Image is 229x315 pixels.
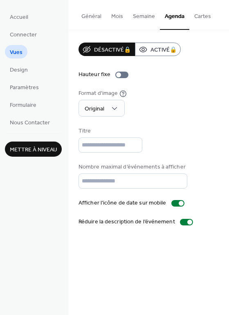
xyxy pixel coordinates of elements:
span: Original [85,103,104,115]
span: Vues [10,48,22,57]
div: Format d'image [79,89,118,98]
div: Afficher l’icône de date sur mobile [79,199,166,207]
div: Titre [79,127,141,135]
span: Mettre à niveau [10,146,57,154]
span: Accueil [10,13,28,22]
span: Design [10,66,28,74]
a: Connecter [5,27,42,41]
button: Mettre à niveau [5,142,62,157]
span: Nous Contacter [10,119,50,127]
a: Accueil [5,10,33,23]
div: Réduire la description de l’événement [79,218,175,226]
a: Paramètres [5,80,44,94]
span: Paramètres [10,83,39,92]
a: Vues [5,45,27,59]
a: Nous Contacter [5,115,55,129]
span: Formulaire [10,101,36,110]
a: Formulaire [5,98,41,111]
span: Connecter [10,31,37,39]
a: Design [5,63,33,76]
div: Hauteur fixe [79,70,110,79]
div: Nombre maximal d’événements à afficher [79,163,186,171]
